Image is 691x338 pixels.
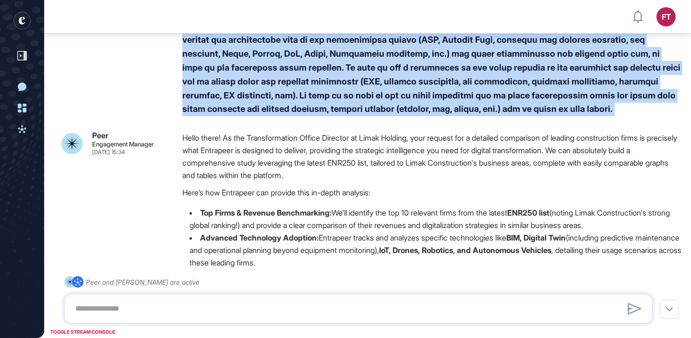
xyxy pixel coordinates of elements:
[656,7,676,26] button: FT
[200,233,319,242] strong: Advanced Technology Adoption:
[48,326,118,338] div: TOGGLE STREAM CONSOLE
[92,132,108,139] div: Peer
[190,270,655,292] strong: ERP, project management, bid management, document management, helpdesk, and HR platforms
[379,245,551,255] strong: IoT, Drones, Robotics, and Autonomous Vehicles
[13,12,31,29] div: entrapeer-logo
[182,231,681,269] li: Entrapeer tracks and analyzes specific technologies like (including predictive maintenance and op...
[507,208,549,217] strong: ENR250 list
[182,186,681,199] p: Here’s how Entrapeer can provide this in-depth analysis:
[182,269,681,294] li: We'll provide insights into the these companies use to manage their internal operations, highligh...
[200,270,307,280] strong: Internal Operations Solutions:
[182,132,681,181] p: Hello there! As the Transformation Office Director at Limak Holding, your request for a detailed ...
[92,141,154,147] div: Engagement Manager
[86,276,200,288] div: Peer and [PERSON_NAME] are active
[506,233,566,242] strong: BIM, Digital Twin
[200,208,332,217] strong: Top Firms & Revenue Benchmarking:
[92,149,125,155] div: [DATE] 15:34
[182,206,681,231] li: We'll identify the top 10 relevant firms from the latest (noting Limak Construction's strong glob...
